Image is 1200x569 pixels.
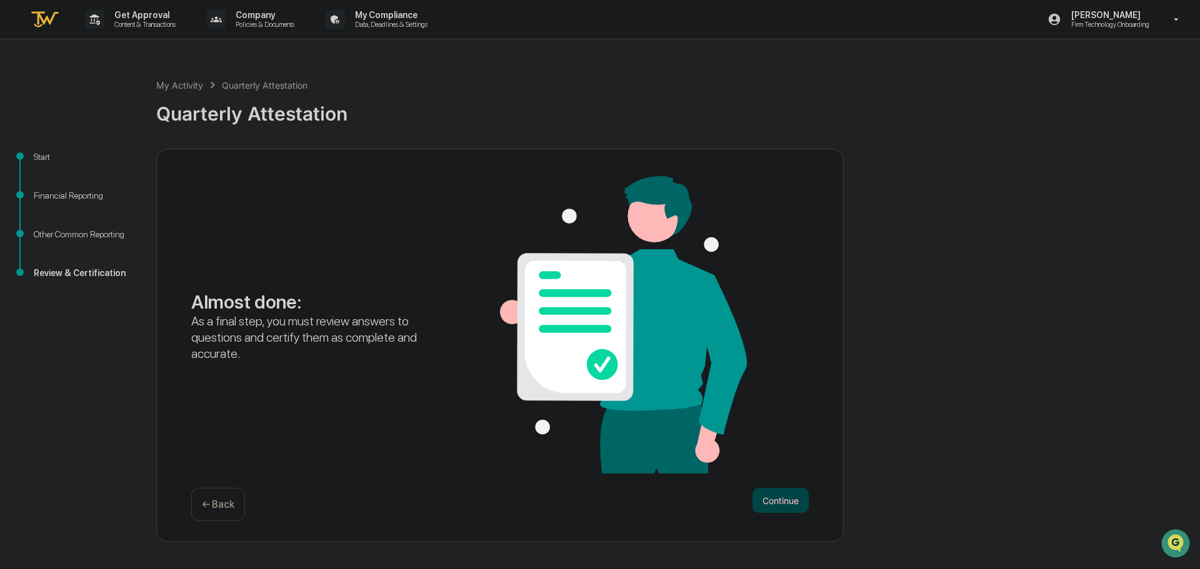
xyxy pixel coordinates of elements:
div: 🖐️ [12,157,22,167]
div: My Activity [156,80,203,91]
div: We're available if you need us! [42,107,158,117]
div: Quarterly Attestation [222,80,307,91]
p: Firm Technology Onboarding [1061,20,1156,29]
button: Continue [752,488,809,513]
a: 🗄️Attestations [86,151,160,174]
div: Quarterly Attestation [156,92,1194,125]
iframe: Open customer support [1160,528,1194,562]
p: My Compliance [345,10,434,20]
div: 🗄️ [91,157,101,167]
div: Financial Reporting [34,189,136,202]
span: Attestations [103,156,155,169]
span: Data Lookup [25,180,79,192]
p: Get Approval [104,10,182,20]
div: Almost done : [191,290,438,313]
img: Almost done [500,176,747,473]
div: 🔎 [12,181,22,191]
p: How can we help? [12,26,227,46]
p: ← Back [202,498,234,510]
span: Pylon [124,210,151,220]
a: 🔎Data Lookup [7,175,84,197]
div: Start [34,151,136,164]
a: 🖐️Preclearance [7,151,86,174]
button: Start new chat [212,99,227,114]
p: Data, Deadlines & Settings [345,20,434,29]
p: Content & Transactions [104,20,182,29]
div: As a final step, you must review answers to questions and certify them as complete and accurate. [191,313,438,362]
p: Policies & Documents [226,20,301,29]
a: Powered byPylon [88,210,151,220]
div: Review & Certification [34,267,136,280]
p: [PERSON_NAME] [1061,10,1156,20]
p: Company [226,10,301,20]
div: Start new chat [42,95,205,107]
img: 1746055101610-c473b297-6a78-478c-a979-82029cc54cd1 [12,95,35,117]
div: Other Common Reporting [34,228,136,241]
img: logo [30,9,60,30]
span: Preclearance [25,156,81,169]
